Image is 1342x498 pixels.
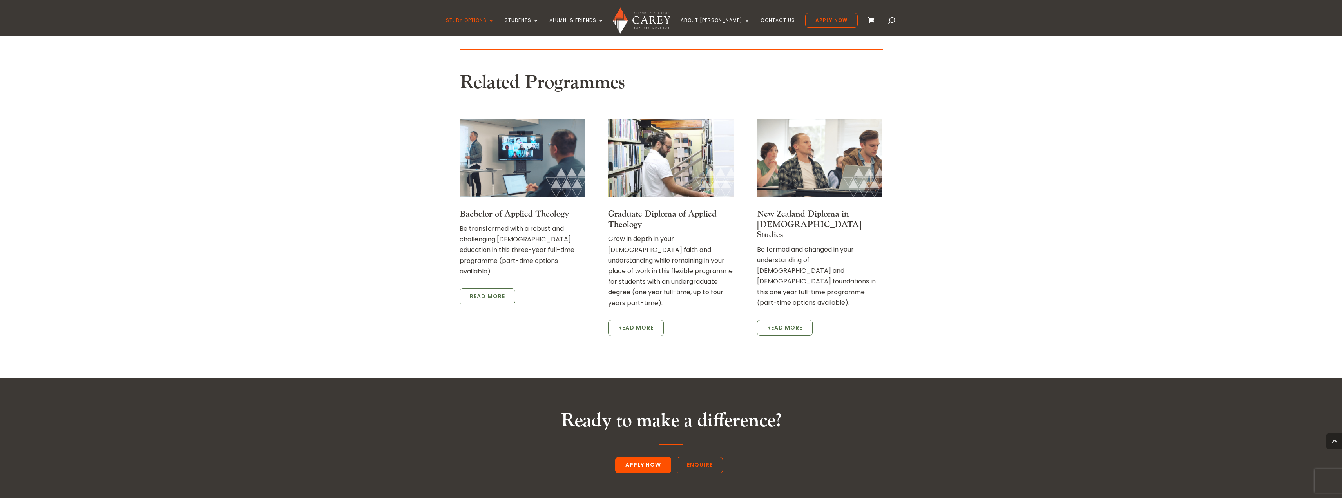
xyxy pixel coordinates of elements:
a: Students [505,18,539,36]
a: Carey students in class [460,191,585,200]
a: Carey students in class [757,191,882,200]
a: Alumni & Friends [549,18,604,36]
a: library [608,191,733,200]
a: About [PERSON_NAME] [681,18,750,36]
img: library [608,119,733,197]
a: Graduate Diploma of Applied Theology [608,208,717,230]
img: Carey Baptist College [613,7,670,34]
a: Apply Now [805,13,858,28]
h2: Related Programmes [460,71,883,98]
p: Be transformed with a robust and challenging [DEMOGRAPHIC_DATA] education in this three-year full... [460,223,585,277]
a: Read more [460,288,515,305]
p: Grow in depth in your [DEMOGRAPHIC_DATA] faith and understanding while remaining in your place of... [608,234,733,308]
img: Carey students in class [757,119,882,197]
a: Study Options [446,18,494,36]
a: Read more [608,320,664,336]
a: Enquire [677,457,723,473]
a: Bachelor of Applied Theology [460,208,569,219]
img: Carey students in class [460,119,585,197]
a: Read More [757,320,813,336]
a: Contact Us [761,18,795,36]
h2: Ready to make a difference? [460,409,883,436]
p: Be formed and changed in your understanding of [DEMOGRAPHIC_DATA] and [DEMOGRAPHIC_DATA] foundati... [757,244,882,308]
a: Apply Now [615,457,671,473]
a: New Zealand Diploma in [DEMOGRAPHIC_DATA] Studies [757,208,862,240]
